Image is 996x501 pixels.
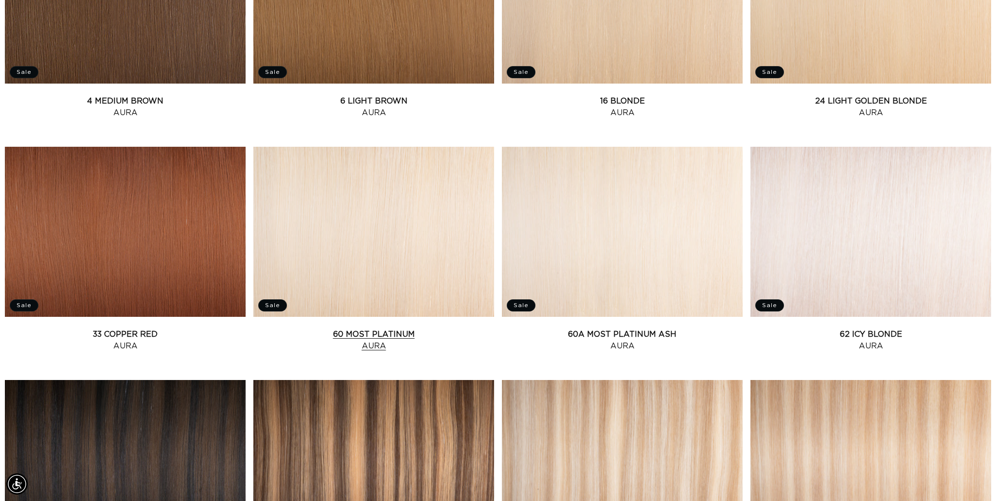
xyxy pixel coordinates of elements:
[253,328,494,352] a: 60 Most Platinum Aura
[6,473,28,495] div: Accessibility Menu
[750,328,991,352] a: 62 Icy Blonde Aura
[5,328,246,352] a: 33 Copper Red Aura
[253,95,494,119] a: 6 Light Brown Aura
[5,95,246,119] a: 4 Medium Brown Aura
[502,328,743,352] a: 60A Most Platinum Ash Aura
[750,95,991,119] a: 24 Light Golden Blonde Aura
[502,95,743,119] a: 16 Blonde Aura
